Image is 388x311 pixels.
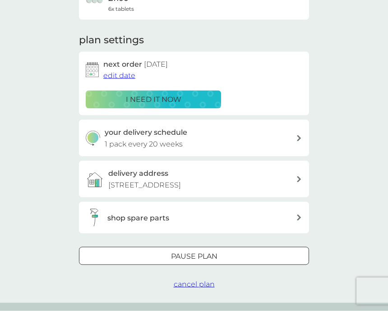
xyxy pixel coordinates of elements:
a: delivery address[STREET_ADDRESS] [79,161,309,197]
span: [DATE] [144,60,168,69]
button: i need it now [86,91,221,109]
button: edit date [103,70,135,82]
p: i need it now [126,94,181,105]
h3: shop spare parts [107,212,169,224]
p: [STREET_ADDRESS] [108,179,181,191]
p: 1 pack every 20 weeks [105,138,183,150]
span: cancel plan [174,280,215,288]
h3: your delivery schedule [105,127,187,138]
h2: plan settings [79,33,144,47]
button: Pause plan [79,247,309,265]
h3: delivery address [108,168,168,179]
span: 6x tablets [108,5,134,13]
p: Pause plan [171,251,217,262]
button: shop spare parts [79,202,309,233]
h2: next order [103,59,168,70]
button: your delivery schedule1 pack every 20 weeks [79,120,309,156]
span: edit date [103,71,135,80]
button: cancel plan [174,279,215,290]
